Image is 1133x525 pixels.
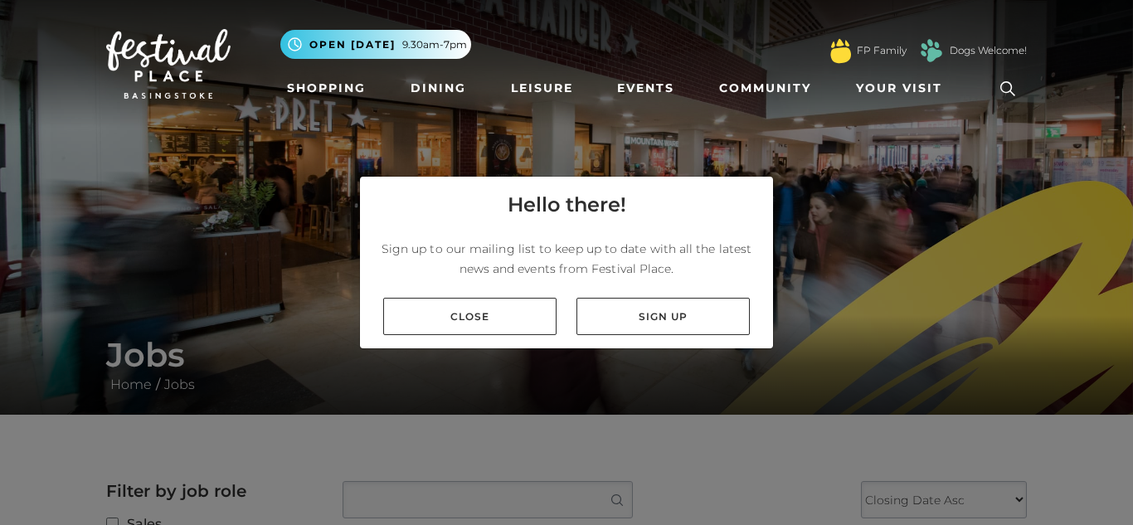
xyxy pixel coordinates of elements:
[576,298,750,335] a: Sign up
[504,73,580,104] a: Leisure
[508,190,626,220] h4: Hello there!
[712,73,818,104] a: Community
[402,37,467,52] span: 9.30am-7pm
[383,298,557,335] a: Close
[857,43,907,58] a: FP Family
[280,73,372,104] a: Shopping
[106,29,231,99] img: Festival Place Logo
[373,239,760,279] p: Sign up to our mailing list to keep up to date with all the latest news and events from Festival ...
[280,30,471,59] button: Open [DATE] 9.30am-7pm
[856,80,942,97] span: Your Visit
[404,73,473,104] a: Dining
[849,73,957,104] a: Your Visit
[950,43,1027,58] a: Dogs Welcome!
[610,73,681,104] a: Events
[309,37,396,52] span: Open [DATE]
